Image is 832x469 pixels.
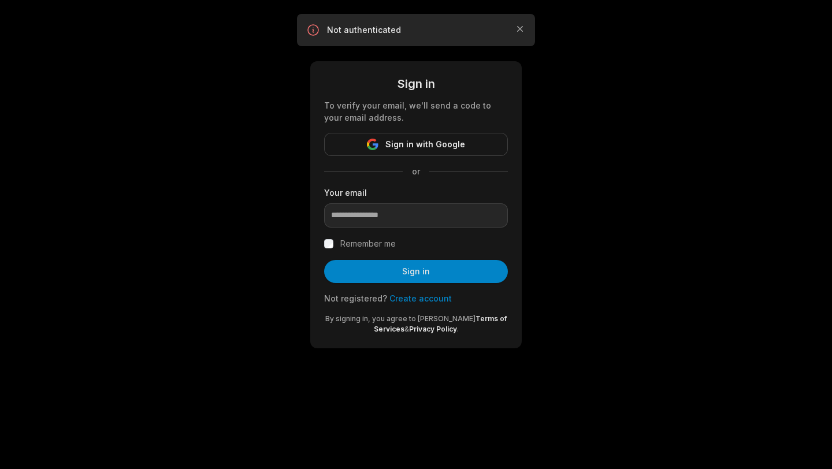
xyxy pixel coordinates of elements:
[324,133,508,156] button: Sign in with Google
[403,165,429,177] span: or
[389,293,452,303] a: Create account
[325,314,476,323] span: By signing in, you agree to [PERSON_NAME]
[374,314,507,333] a: Terms of Services
[324,99,508,124] div: To verify your email, we'll send a code to your email address.
[457,325,459,333] span: .
[324,75,508,92] div: Sign in
[409,325,457,333] a: Privacy Policy
[404,325,409,333] span: &
[327,24,505,36] p: Not authenticated
[340,237,396,251] label: Remember me
[324,260,508,283] button: Sign in
[385,137,465,151] span: Sign in with Google
[324,293,387,303] span: Not registered?
[324,187,508,199] label: Your email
